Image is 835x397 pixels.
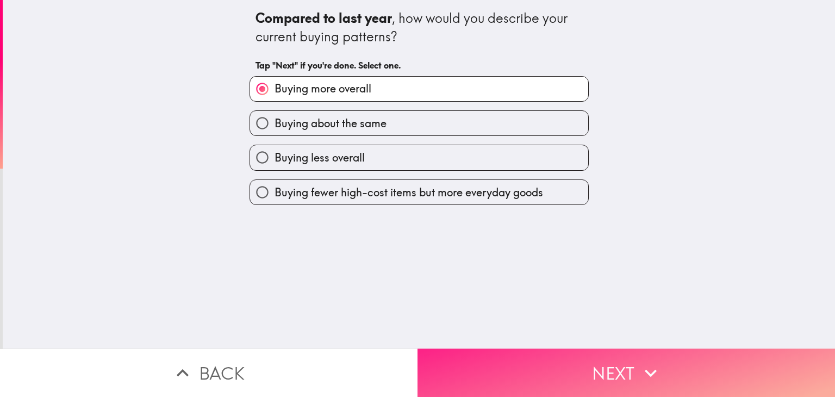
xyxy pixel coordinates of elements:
[250,145,588,170] button: Buying less overall
[256,10,392,26] b: Compared to last year
[250,180,588,204] button: Buying fewer high-cost items but more everyday goods
[256,59,583,71] h6: Tap "Next" if you're done. Select one.
[275,116,387,131] span: Buying about the same
[250,111,588,135] button: Buying about the same
[250,77,588,101] button: Buying more overall
[275,150,365,165] span: Buying less overall
[275,81,371,96] span: Buying more overall
[417,349,835,397] button: Next
[275,185,543,200] span: Buying fewer high-cost items but more everyday goods
[256,9,583,46] div: , how would you describe your current buying patterns?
